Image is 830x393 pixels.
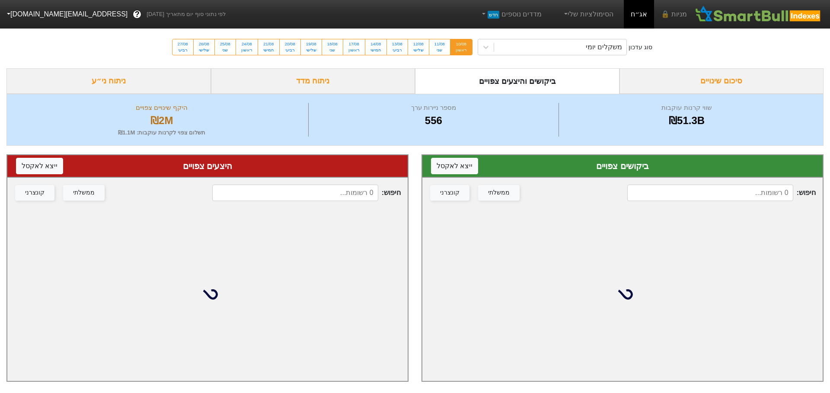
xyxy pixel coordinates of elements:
div: שני [327,47,338,53]
a: הסימולציות שלי [559,6,617,23]
div: שני [434,47,445,53]
button: ייצא לאקסל [16,158,63,174]
div: 556 [311,113,557,128]
a: מדדים נוספיםחדש [476,6,545,23]
div: ממשלתי [73,188,95,198]
div: ₪51.3B [561,113,812,128]
div: קונצרני [440,188,460,198]
button: ייצא לאקסל [431,158,478,174]
div: 17/08 [348,41,360,47]
div: סוג עדכון [629,43,652,52]
div: שלישי [306,47,316,53]
button: קונצרני [15,185,54,201]
div: 20/08 [285,41,295,47]
div: 14/08 [370,41,381,47]
div: ניתוח ני״ע [6,68,211,94]
img: loading... [197,284,218,305]
div: ממשלתי [488,188,510,198]
div: 11/08 [434,41,445,47]
div: 24/08 [241,41,252,47]
div: רביעי [285,47,295,53]
div: משקלים יומי [586,42,622,52]
div: שווי קרנות עוקבות [561,103,812,113]
div: היצעים צפויים [16,160,399,173]
div: 25/08 [220,41,230,47]
div: ראשון [456,47,467,53]
span: לפי נתוני סוף יום מתאריך [DATE] [147,10,226,19]
div: רביעי [392,47,402,53]
div: סיכום שינויים [619,68,824,94]
span: חיפוש : [627,185,816,201]
button: ממשלתי [478,185,520,201]
div: 19/08 [306,41,316,47]
div: 26/08 [199,41,209,47]
div: תשלום צפוי לקרנות עוקבות : ₪1.1M [18,128,306,137]
input: 0 רשומות... [212,185,378,201]
div: חמישי [263,47,274,53]
div: שני [220,47,230,53]
img: SmartBull [694,6,823,23]
div: שלישי [199,47,209,53]
span: חיפוש : [212,185,401,201]
div: שלישי [413,47,424,53]
div: ₪2M [18,113,306,128]
div: 27/08 [178,41,188,47]
div: 18/08 [327,41,338,47]
button: ממשלתי [63,185,105,201]
div: ראשון [241,47,252,53]
div: היקף שינויים צפויים [18,103,306,113]
div: 12/08 [413,41,424,47]
div: 13/08 [392,41,402,47]
div: חמישי [370,47,381,53]
button: קונצרני [430,185,469,201]
div: 21/08 [263,41,274,47]
div: מספר ניירות ערך [311,103,557,113]
div: ניתוח מדד [211,68,415,94]
div: קונצרני [25,188,45,198]
input: 0 רשומות... [627,185,793,201]
div: ראשון [348,47,360,53]
div: ביקושים צפויים [431,160,814,173]
span: ? [135,9,140,20]
div: ביקושים והיצעים צפויים [415,68,619,94]
img: loading... [612,284,633,305]
span: חדש [488,11,499,19]
div: רביעי [178,47,188,53]
div: 10/08 [456,41,467,47]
